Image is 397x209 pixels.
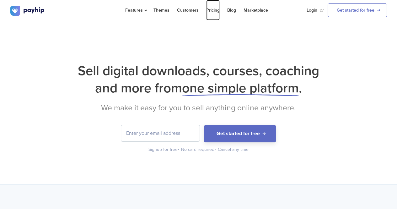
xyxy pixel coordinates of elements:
div: Signup for free [148,146,180,153]
span: • [178,147,179,152]
span: Features [125,8,146,13]
a: Get started for free [328,3,387,17]
div: Cancel any time [218,146,249,153]
h1: Sell digital downloads, courses, coaching and more from [10,62,387,97]
span: • [214,147,216,152]
img: logo.svg [10,6,45,16]
span: one simple platform [182,80,299,96]
span: . [299,80,302,96]
h2: We make it easy for you to sell anything online anywhere. [10,103,387,113]
button: Get started for free [204,125,276,142]
div: No card required [181,146,217,153]
input: Enter your email address [121,125,200,141]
